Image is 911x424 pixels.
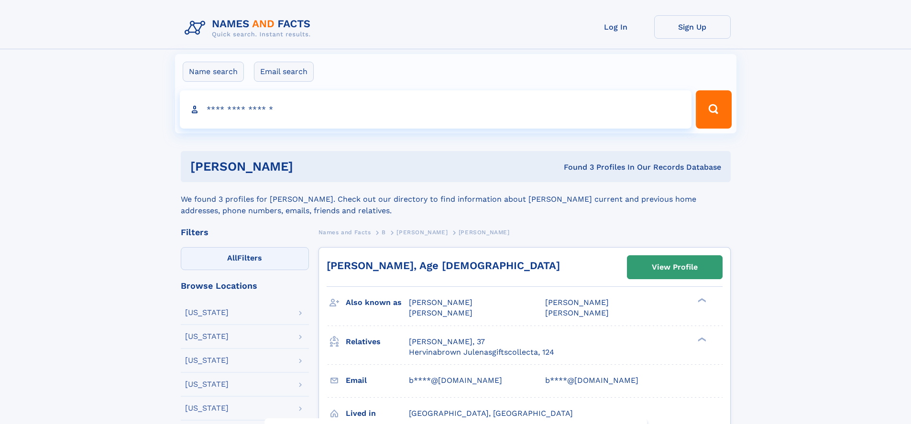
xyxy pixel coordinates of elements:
[185,357,229,364] div: [US_STATE]
[695,297,707,304] div: ❯
[696,90,731,129] button: Search Button
[185,309,229,316] div: [US_STATE]
[318,226,371,238] a: Names and Facts
[190,161,428,173] h1: [PERSON_NAME]
[695,336,707,342] div: ❯
[409,298,472,307] span: [PERSON_NAME]
[652,256,698,278] div: View Profile
[382,226,386,238] a: B
[409,337,485,347] a: [PERSON_NAME], 37
[181,182,731,217] div: We found 3 profiles for [PERSON_NAME]. Check out our directory to find information about [PERSON_...
[346,294,409,311] h3: Also known as
[409,347,554,358] a: Hervinabrown Julenasgiftscollecta, 124
[578,15,654,39] a: Log In
[183,62,244,82] label: Name search
[346,372,409,389] h3: Email
[181,282,309,290] div: Browse Locations
[409,409,573,418] span: [GEOGRAPHIC_DATA], [GEOGRAPHIC_DATA]
[545,298,609,307] span: [PERSON_NAME]
[181,228,309,237] div: Filters
[396,226,448,238] a: [PERSON_NAME]
[185,333,229,340] div: [US_STATE]
[654,15,731,39] a: Sign Up
[409,308,472,317] span: [PERSON_NAME]
[459,229,510,236] span: [PERSON_NAME]
[185,404,229,412] div: [US_STATE]
[254,62,314,82] label: Email search
[627,256,722,279] a: View Profile
[382,229,386,236] span: B
[346,405,409,422] h3: Lived in
[545,308,609,317] span: [PERSON_NAME]
[181,15,318,41] img: Logo Names and Facts
[327,260,560,272] a: [PERSON_NAME], Age [DEMOGRAPHIC_DATA]
[346,334,409,350] h3: Relatives
[181,247,309,270] label: Filters
[227,253,237,262] span: All
[396,229,448,236] span: [PERSON_NAME]
[180,90,692,129] input: search input
[428,162,721,173] div: Found 3 Profiles In Our Records Database
[185,381,229,388] div: [US_STATE]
